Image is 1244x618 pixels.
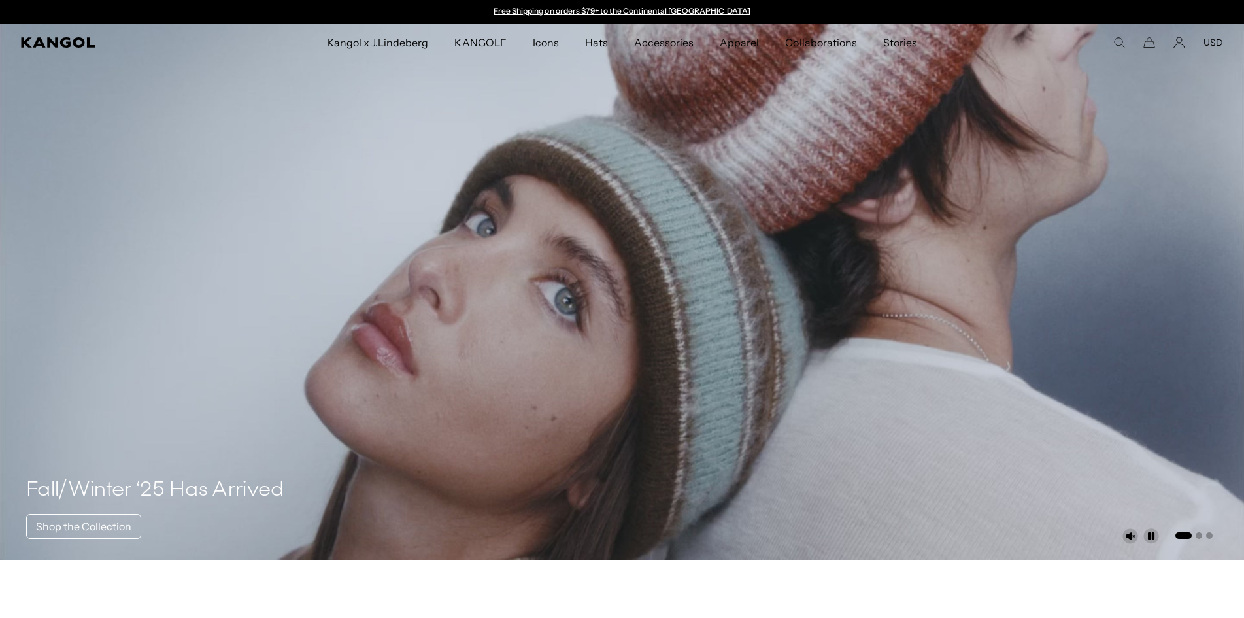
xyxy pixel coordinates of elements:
span: Kangol x J.Lindeberg [327,24,429,61]
summary: Search here [1113,37,1125,48]
span: Accessories [634,24,694,61]
a: Account [1173,37,1185,48]
button: Cart [1143,37,1155,48]
span: Stories [883,24,917,61]
a: Shop the Collection [26,514,141,539]
button: Pause [1143,528,1159,544]
a: Icons [520,24,572,61]
a: Kangol x J.Lindeberg [314,24,442,61]
a: KANGOLF [441,24,519,61]
div: 1 of 2 [488,7,757,17]
h4: Fall/Winter ‘25 Has Arrived [26,477,284,504]
button: Go to slide 2 [1196,532,1202,539]
a: Accessories [621,24,707,61]
a: Free Shipping on orders $79+ to the Continental [GEOGRAPHIC_DATA] [494,6,750,16]
div: Announcement [488,7,757,17]
a: Kangol [21,37,216,48]
span: Hats [585,24,608,61]
button: USD [1203,37,1223,48]
button: Go to slide 3 [1206,532,1213,539]
a: Collaborations [772,24,869,61]
button: Unmute [1122,528,1138,544]
slideshow-component: Announcement bar [488,7,757,17]
button: Go to slide 1 [1175,532,1192,539]
a: Hats [572,24,621,61]
a: Apparel [707,24,772,61]
span: Apparel [720,24,759,61]
span: KANGOLF [454,24,506,61]
span: Collaborations [785,24,856,61]
span: Icons [533,24,559,61]
ul: Select a slide to show [1174,530,1213,540]
a: Stories [870,24,930,61]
